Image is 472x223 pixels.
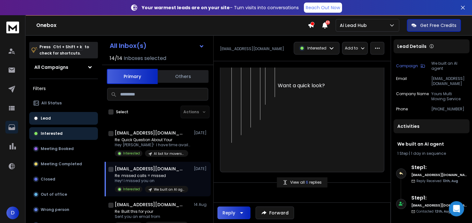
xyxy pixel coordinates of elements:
p: Press to check for shortcuts. [39,44,89,56]
p: Out of office [41,192,67,197]
p: Sent you an email from [115,214,188,219]
p: Reach Out Now [306,4,340,11]
img: logo [6,22,19,33]
strong: Your warmest leads are on your site [142,4,230,11]
span: 6 [306,180,309,185]
button: Meeting Completed [29,158,98,170]
p: [PHONE_NUMBER] [431,107,467,112]
h1: All Inbox(s) [110,43,147,49]
p: [DATE] [194,166,208,171]
button: Lead [29,112,98,125]
span: 33 [325,20,330,25]
p: Add to [345,46,358,51]
button: All Campaigns [29,61,98,74]
span: 13th, Aug [443,179,458,183]
h1: All Campaigns [34,64,68,70]
p: [EMAIL_ADDRESS][DOMAIN_NAME] [220,46,284,51]
label: Select [116,109,128,115]
p: Meeting Completed [41,161,82,167]
p: Yours Multi Moving Service [431,91,467,102]
h1: [EMAIL_ADDRESS][DOMAIN_NAME] [115,166,185,172]
p: All Status [41,101,62,106]
p: Lead [41,116,51,121]
div: Activities [393,119,469,133]
span: Ctrl + Shift + k [52,43,83,50]
a: Reach Out Now [304,3,342,13]
button: Wrong person [29,203,98,216]
p: 14 Aug [194,202,208,207]
button: Reply [217,207,250,219]
span: 14 / 14 [110,55,122,62]
p: Interested [307,46,326,51]
p: View all replies [290,180,322,185]
p: Phone [396,107,408,112]
p: Email [396,76,407,86]
button: Get Free Credits [407,19,461,32]
button: D [6,207,19,219]
p: Closed [41,177,55,182]
p: Lead Details [397,43,427,49]
button: Primary [107,69,158,84]
p: Ai Lead Hub [340,22,369,29]
h1: We built an AI agent [397,141,466,147]
p: – Turn visits into conversations [142,4,299,11]
button: Others [158,69,209,83]
h3: Filters [29,84,98,93]
button: Interested [29,127,98,140]
button: All Status [29,97,98,109]
p: Meeting Booked [41,146,74,151]
p: [EMAIL_ADDRESS][DOMAIN_NAME] [431,76,467,86]
p: Company Name [396,91,429,102]
p: Re: missed calls = missed [115,173,188,178]
h6: [EMAIL_ADDRESS][DOMAIN_NAME] [411,173,467,177]
button: All Inbox(s) [105,39,209,52]
div: Open Intercom Messenger [449,201,464,216]
p: AI bot for movers MD [154,151,184,156]
h6: [EMAIL_ADDRESS][DOMAIN_NAME] [411,203,467,208]
p: Contacted [416,209,450,214]
p: Re: Quick Question About Your [115,137,191,142]
button: Out of office [29,188,98,201]
h1: [EMAIL_ADDRESS][DOMAIN_NAME] [115,201,185,208]
p: Interested [123,151,140,156]
button: Forward [256,207,294,219]
p: Interested [41,131,63,136]
p: [DATE] [194,130,208,135]
p: Reply Received [416,179,458,183]
h6: Step 1 : [411,194,467,202]
h1: Onebox [36,22,308,29]
p: Interested [123,187,140,192]
p: Campaign [396,63,418,69]
p: Re: Built this for your [115,209,188,214]
button: Meeting Booked [29,142,98,155]
button: Campaign [396,61,425,71]
p: Wrong person [41,207,69,212]
p: We built an AI agent [154,187,184,192]
span: 12th, Aug [435,209,450,214]
p: Hey! I missed you on [115,178,188,183]
p: We built an AI agent [431,61,467,71]
p: Get Free Credits [420,22,456,29]
div: | [397,151,466,156]
h1: [EMAIL_ADDRESS][DOMAIN_NAME] [115,130,185,136]
span: 1 day in sequence [411,151,446,156]
div: Reply [222,210,235,216]
span: 1 Step [397,151,408,156]
button: Closed [29,173,98,186]
p: Hey [PERSON_NAME]! I have time available [115,142,191,148]
h6: Step 1 : [411,164,467,171]
h3: Inboxes selected [124,55,166,62]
